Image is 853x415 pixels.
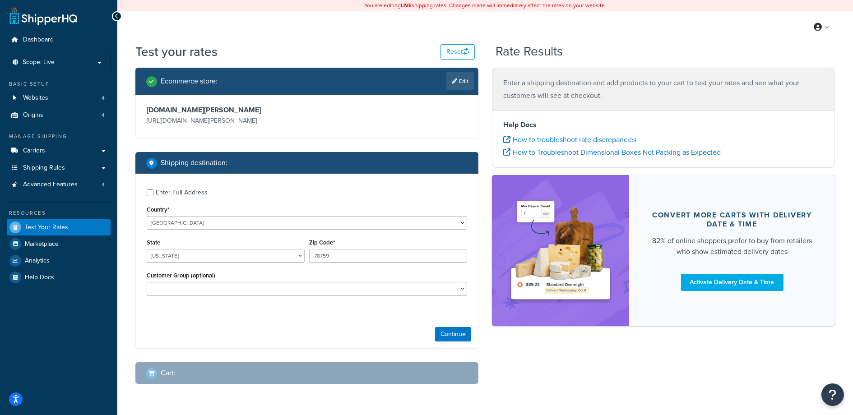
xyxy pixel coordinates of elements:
span: Help Docs [25,274,54,281]
span: Advanced Features [23,181,78,189]
a: Help Docs [7,269,111,286]
h1: Test your rates [135,43,218,60]
span: Websites [23,94,48,102]
h4: Help Docs [503,120,824,130]
div: Manage Shipping [7,133,111,140]
label: Customer Group (optional) [147,272,215,279]
span: Scope: Live [23,59,55,66]
li: Websites [7,90,111,106]
span: 4 [102,94,105,102]
input: Enter Full Address [147,189,153,196]
a: Shipping Rules [7,160,111,176]
p: Enter a shipping destination and add products to your cart to test your rates and see what your c... [503,77,824,102]
h2: Ecommerce store : [161,77,218,85]
span: Origins [23,111,43,119]
p: [URL][DOMAIN_NAME][PERSON_NAME] [147,115,305,127]
label: Zip Code* [309,239,335,246]
div: Basic Setup [7,80,111,88]
img: feature-image-ddt-36eae7f7280da8017bfb280eaccd9c446f90b1fe08728e4019434db127062ab4.png [505,189,616,313]
a: Advanced Features4 [7,176,111,193]
a: Activate Delivery Date & Time [681,274,783,291]
a: Marketplace [7,236,111,252]
span: 4 [102,181,105,189]
span: 4 [102,111,105,119]
a: Carriers [7,143,111,159]
div: Resources [7,209,111,217]
span: Test Your Rates [25,224,68,231]
span: Marketplace [25,240,59,248]
span: Dashboard [23,36,54,44]
a: Websites4 [7,90,111,106]
a: How to troubleshoot rate discrepancies [503,134,636,145]
button: Reset [440,44,475,60]
a: Edit [446,72,474,90]
a: Origins4 [7,107,111,124]
a: How to Troubleshoot Dimensional Boxes Not Packing as Expected [503,147,721,157]
li: Origins [7,107,111,124]
div: Enter Full Address [156,186,208,199]
label: State [147,239,160,246]
div: Convert more carts with delivery date & time [651,211,813,229]
h2: Rate Results [496,45,563,59]
h2: Cart : [161,369,176,377]
button: Open Resource Center [821,383,844,406]
button: Continue [435,327,471,341]
a: Analytics [7,253,111,269]
a: Dashboard [7,32,111,48]
span: Analytics [25,257,50,265]
div: 82% of online shoppers prefer to buy from retailers who show estimated delivery dates [651,235,813,257]
h2: Shipping destination : [161,159,227,167]
label: Country* [147,206,169,213]
span: Carriers [23,147,45,155]
li: Advanced Features [7,176,111,193]
span: Shipping Rules [23,164,65,172]
h3: [DOMAIN_NAME][PERSON_NAME] [147,106,305,115]
b: LIVE [401,1,412,9]
a: Test Your Rates [7,219,111,235]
